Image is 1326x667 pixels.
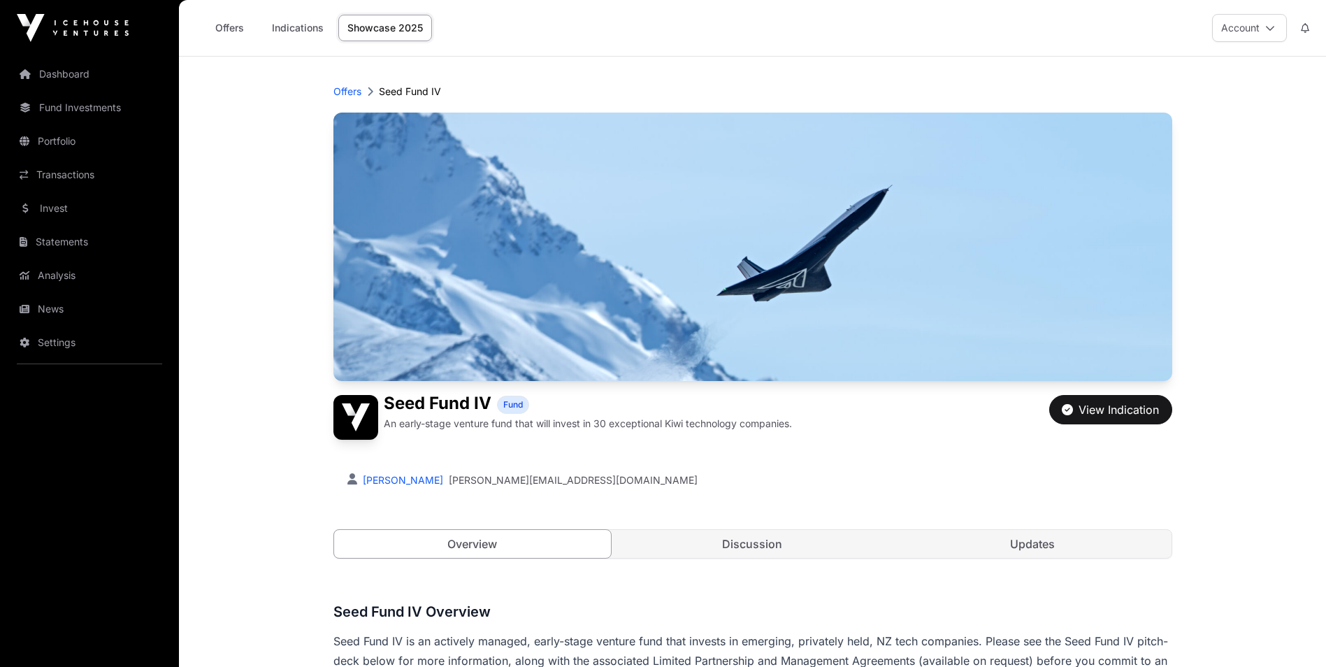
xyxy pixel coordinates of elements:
[11,59,168,89] a: Dashboard
[1212,14,1287,42] button: Account
[338,15,432,41] a: Showcase 2025
[384,417,792,431] p: An early-stage venture fund that will invest in 30 exceptional Kiwi technology companies.
[11,227,168,257] a: Statements
[360,474,443,486] a: [PERSON_NAME]
[379,85,441,99] p: Seed Fund IV
[263,15,333,41] a: Indications
[11,327,168,358] a: Settings
[333,113,1172,381] img: Seed Fund IV
[11,294,168,324] a: News
[449,473,698,487] a: [PERSON_NAME][EMAIL_ADDRESS][DOMAIN_NAME]
[614,530,891,558] a: Discussion
[333,529,612,559] a: Overview
[333,395,378,440] img: Seed Fund IV
[333,601,1172,623] h3: Seed Fund IV Overview
[333,85,361,99] a: Offers
[201,15,257,41] a: Offers
[11,92,168,123] a: Fund Investments
[1049,409,1172,423] a: View Indication
[1062,401,1159,418] div: View Indication
[11,126,168,157] a: Portfolio
[1049,395,1172,424] button: View Indication
[334,530,1172,558] nav: Tabs
[384,395,491,414] h1: Seed Fund IV
[503,399,523,410] span: Fund
[11,159,168,190] a: Transactions
[11,260,168,291] a: Analysis
[11,193,168,224] a: Invest
[17,14,129,42] img: Icehouse Ventures Logo
[894,530,1172,558] a: Updates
